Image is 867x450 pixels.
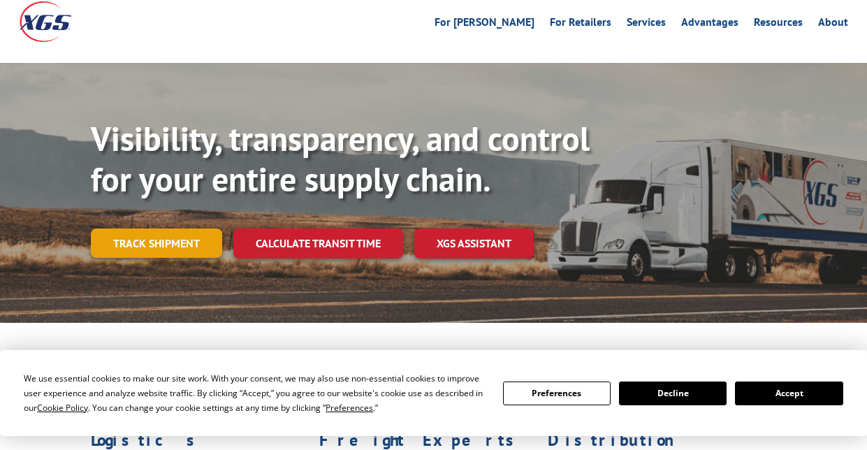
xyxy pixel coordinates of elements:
div: We use essential cookies to make our site work. With your consent, we may also use non-essential ... [24,371,486,415]
a: Track shipment [91,228,222,258]
span: Preferences [326,402,373,414]
button: Preferences [503,382,611,405]
a: XGS ASSISTANT [414,228,534,259]
button: Decline [619,382,727,405]
b: Visibility, transparency, and control for your entire supply chain. [91,117,590,201]
span: Cookie Policy [37,402,88,414]
a: About [818,17,848,32]
a: Calculate transit time [233,228,403,259]
a: Advantages [681,17,738,32]
a: Resources [754,17,803,32]
a: Services [627,17,666,32]
a: For Retailers [550,17,611,32]
button: Accept [735,382,843,405]
a: For [PERSON_NAME] [435,17,534,32]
